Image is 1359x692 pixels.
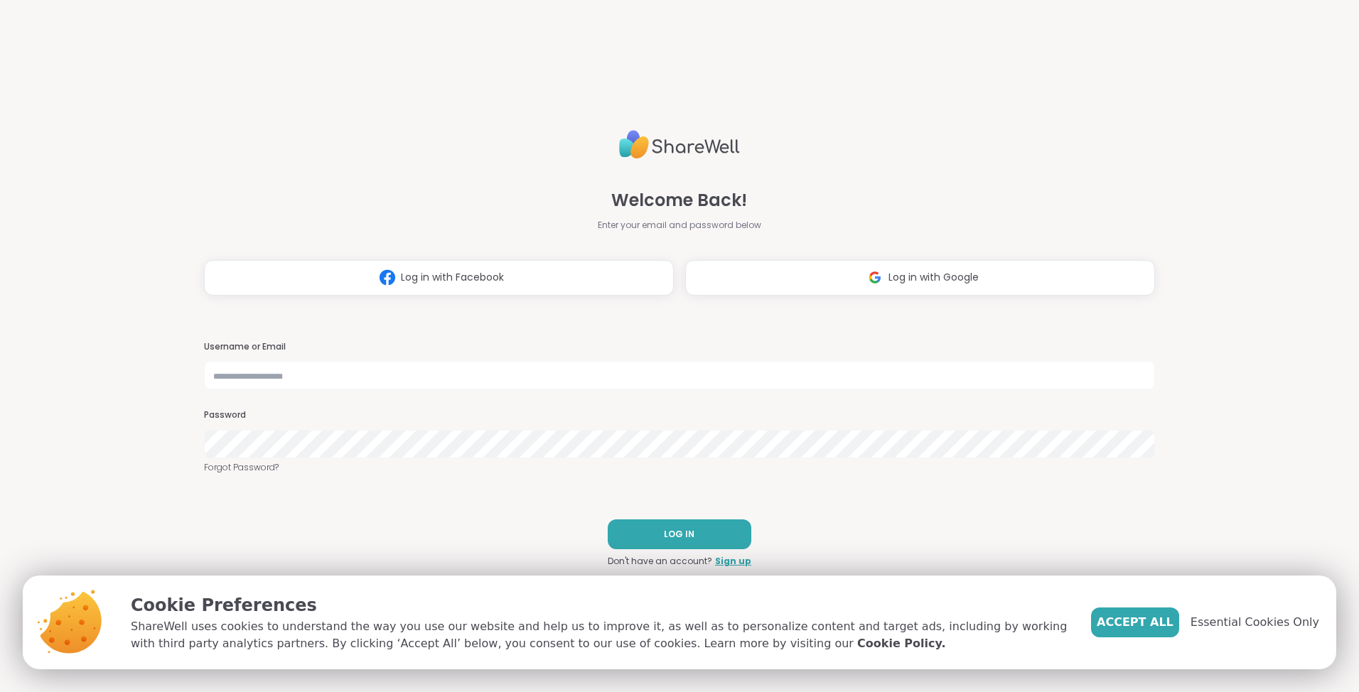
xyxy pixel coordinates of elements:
[1191,614,1319,631] span: Essential Cookies Only
[204,260,674,296] button: Log in with Facebook
[1091,607,1179,637] button: Accept All
[1097,614,1173,631] span: Accept All
[685,260,1155,296] button: Log in with Google
[131,593,1068,618] p: Cookie Preferences
[619,124,740,165] img: ShareWell Logo
[204,409,1155,421] h3: Password
[664,528,694,541] span: LOG IN
[401,270,504,285] span: Log in with Facebook
[204,341,1155,353] h3: Username or Email
[861,264,888,291] img: ShareWell Logomark
[888,270,979,285] span: Log in with Google
[608,555,712,568] span: Don't have an account?
[131,618,1068,652] p: ShareWell uses cookies to understand the way you use our website and help us to improve it, as we...
[611,188,747,213] span: Welcome Back!
[608,519,751,549] button: LOG IN
[598,219,761,232] span: Enter your email and password below
[374,264,401,291] img: ShareWell Logomark
[857,635,945,652] a: Cookie Policy.
[715,555,751,568] a: Sign up
[204,461,1155,474] a: Forgot Password?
